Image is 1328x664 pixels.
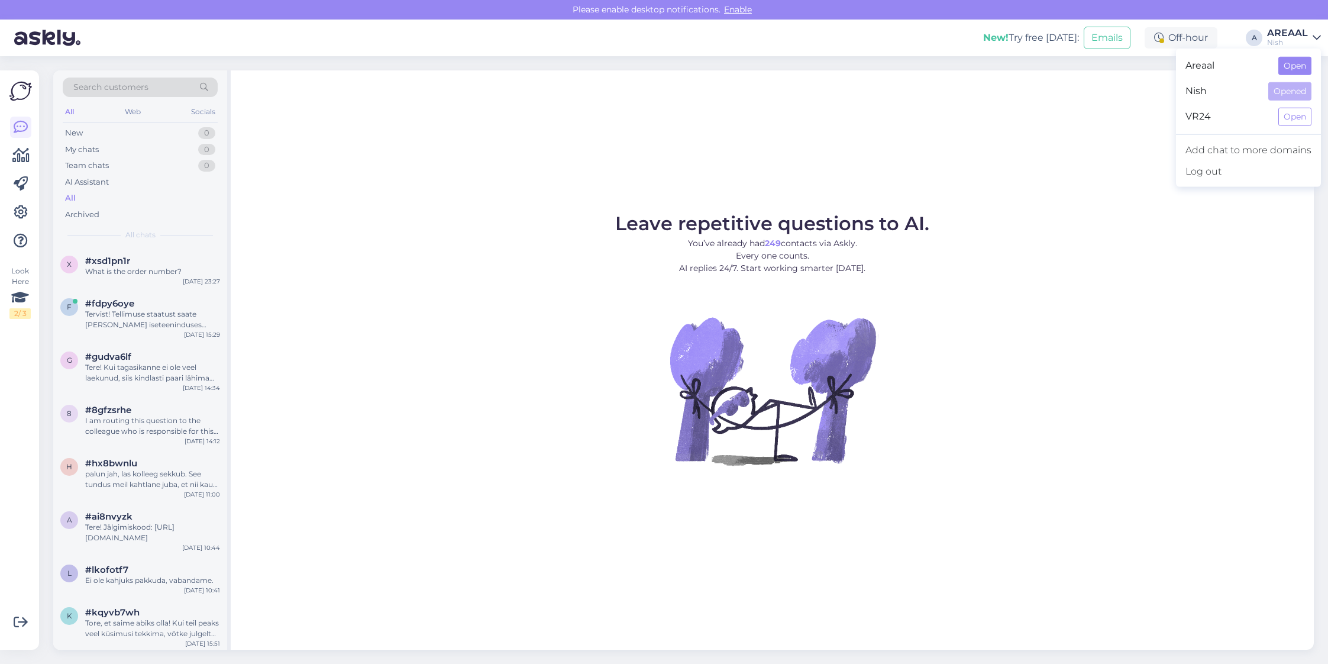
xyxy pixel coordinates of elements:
div: All [63,104,76,120]
span: #kqyvb7wh [85,607,140,618]
div: [DATE] 10:41 [184,586,220,595]
button: Opened [1268,82,1311,101]
div: Tore, et saime abiks olla! Kui teil peaks veel küsimusi tekkima, võtke julgelt ühendust. [85,618,220,639]
div: Log out [1176,161,1321,182]
span: #8gfzsrhe [85,405,131,415]
div: Web [122,104,143,120]
div: 2 / 3 [9,308,31,319]
span: #lkofotf7 [85,565,128,575]
span: #fdpy6oye [85,298,134,309]
div: [DATE] 23:27 [183,277,220,286]
span: k [67,611,72,620]
div: Team chats [65,160,109,172]
span: l [67,569,72,578]
div: Tervist! Tellimuse staatust saate [PERSON_NAME] iseteeninduses alalehel "Tellimuse jälgimine". Se... [85,309,220,330]
div: Look Here [9,266,31,319]
div: AREAAL [1267,28,1308,38]
span: Areaal [1185,57,1269,75]
a: AREAALNish [1267,28,1321,47]
div: My chats [65,144,99,156]
span: g [67,356,72,365]
div: Tere! Jälgimiskood: [URL][DOMAIN_NAME] [85,522,220,543]
a: Add chat to more domains [1176,140,1321,161]
div: All [65,192,76,204]
div: 0 [198,127,215,139]
span: Search customers [73,81,148,94]
span: 8 [67,409,72,418]
div: Tere! Kui tagasikanne ei ole veel laekunud, siis kindlasti paari lähima tööpäeva jooksul. [85,362,220,383]
b: 249 [765,238,781,249]
div: Socials [189,104,218,120]
div: Nish [1267,38,1308,47]
span: h [66,462,72,471]
div: [DATE] 15:29 [184,330,220,339]
div: AI Assistant [65,176,109,188]
span: a [67,515,72,524]
div: Archived [65,209,99,221]
div: [DATE] 11:00 [184,490,220,499]
div: Ei ole kahjuks pakkuda, vabandame. [85,575,220,586]
span: x [67,260,72,269]
span: #hx8bwnlu [85,458,137,469]
div: palun jah, las kolleeg sekkub. See tundus meil kahtlane juba, et nii kaua pidi ootama ja keegi üh... [85,469,220,490]
span: #ai8nvyzk [85,511,133,522]
div: I am routing this question to the colleague who is responsible for this topic. The reply might ta... [85,415,220,437]
span: #gudva6lf [85,352,131,362]
div: [DATE] 14:34 [183,383,220,392]
button: Open [1278,108,1311,126]
span: Enable [720,4,755,15]
span: Nish [1185,82,1259,101]
div: What is the order number? [85,266,220,277]
div: [DATE] 10:44 [182,543,220,552]
button: Open [1278,57,1311,75]
span: f [67,302,72,311]
div: 0 [198,160,215,172]
span: Leave repetitive questions to AI. [615,212,929,235]
div: 0 [198,144,215,156]
span: #xsd1pn1r [85,256,130,266]
div: [DATE] 15:51 [185,639,220,648]
span: VR24 [1185,108,1269,126]
b: New! [983,32,1009,43]
p: You’ve already had contacts via Askly. Every one counts. AI replies 24/7. Start working smarter [... [615,237,929,275]
div: Off-hour [1145,27,1217,49]
span: All chats [125,230,156,240]
img: Askly Logo [9,80,32,102]
button: Emails [1084,27,1130,49]
div: [DATE] 14:12 [185,437,220,446]
img: No Chat active [666,284,879,497]
div: A [1246,30,1262,46]
div: New [65,127,83,139]
div: Try free [DATE]: [983,31,1079,45]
